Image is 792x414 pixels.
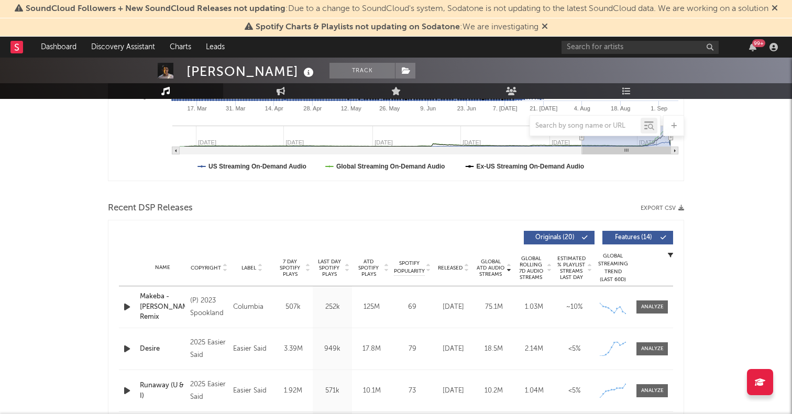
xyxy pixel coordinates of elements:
[140,344,185,354] a: Desire
[436,302,471,312] div: [DATE]
[436,386,471,396] div: [DATE]
[457,105,476,111] text: 23. Jun
[26,5,285,13] span: SoundCloud Followers + New SoundCloud Releases not updating
[476,386,511,396] div: 10.2M
[530,105,557,111] text: 21. [DATE]
[574,105,590,111] text: 4. Aug
[190,295,228,320] div: (P) 2023 Spookland
[420,105,436,111] text: 9. Jun
[303,105,322,111] text: 28. Apr
[233,301,271,314] div: Columbia
[315,302,349,312] div: 252k
[355,302,389,312] div: 125M
[531,234,579,241] span: Originals ( 20 )
[438,265,463,271] span: Released
[562,41,719,54] input: Search for artists
[140,381,185,401] a: Runaway (U & I)
[186,63,316,80] div: [PERSON_NAME]
[34,37,84,58] a: Dashboard
[476,302,511,312] div: 75.1M
[476,344,511,354] div: 18.5M
[476,259,505,277] span: Global ATD Audio Streams
[394,386,431,396] div: 73
[226,105,246,111] text: 31. Mar
[557,302,592,312] div: ~ 10 %
[557,344,592,354] div: <5%
[394,344,431,354] div: 79
[329,63,395,79] button: Track
[516,386,552,396] div: 1.04M
[140,292,185,322] a: Makeba - [PERSON_NAME] Remix
[188,105,207,111] text: 17. Mar
[190,337,228,362] div: 2025 Easier Said
[641,205,684,211] button: Export CSV
[256,23,460,31] span: Spotify Charts & Playlists not updating on Sodatone
[233,385,271,397] div: Easier Said
[609,234,657,241] span: Features ( 14 )
[191,265,221,271] span: Copyright
[749,43,756,51] button: 99+
[394,302,431,312] div: 69
[752,39,765,47] div: 99 +
[516,344,552,354] div: 2.14M
[265,105,283,111] text: 14. Apr
[477,163,585,170] text: Ex-US Streaming On-Demand Audio
[190,378,228,404] div: 2025 Easier Said
[276,259,304,277] span: 7 Day Spotify Plays
[493,105,518,111] text: 7. [DATE]
[355,386,389,396] div: 10.1M
[315,344,349,354] div: 949k
[597,252,629,284] div: Global Streaming Trend (Last 60D)
[651,105,667,111] text: 1. Sep
[162,37,199,58] a: Charts
[241,265,256,271] span: Label
[140,264,185,272] div: Name
[557,255,586,281] span: Estimated % Playlist Streams Last Day
[276,302,310,312] div: 507k
[276,344,310,354] div: 3.39M
[379,105,400,111] text: 26. May
[336,163,445,170] text: Global Streaming On-Demand Audio
[394,260,425,275] span: Spotify Popularity
[602,231,673,244] button: Features(14)
[315,259,343,277] span: Last Day Spotify Plays
[557,386,592,396] div: <5%
[355,259,382,277] span: ATD Spotify Plays
[256,23,538,31] span: : We are investigating
[341,105,362,111] text: 12. May
[436,344,471,354] div: [DATE]
[355,344,389,354] div: 17.8M
[84,37,162,58] a: Discovery Assistant
[611,105,630,111] text: 18. Aug
[26,5,768,13] span: : Due to a change to SoundCloud's system, Sodatone is not updating to the latest SoundCloud data....
[108,202,193,215] span: Recent DSP Releases
[315,386,349,396] div: 571k
[233,343,271,355] div: Easier Said
[530,122,641,130] input: Search by song name or URL
[208,163,306,170] text: US Streaming On-Demand Audio
[199,37,232,58] a: Leads
[516,255,545,281] span: Global Rolling 7D Audio Streams
[772,5,778,13] span: Dismiss
[524,231,595,244] button: Originals(20)
[516,302,552,312] div: 1.03M
[542,23,548,31] span: Dismiss
[276,386,310,396] div: 1.92M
